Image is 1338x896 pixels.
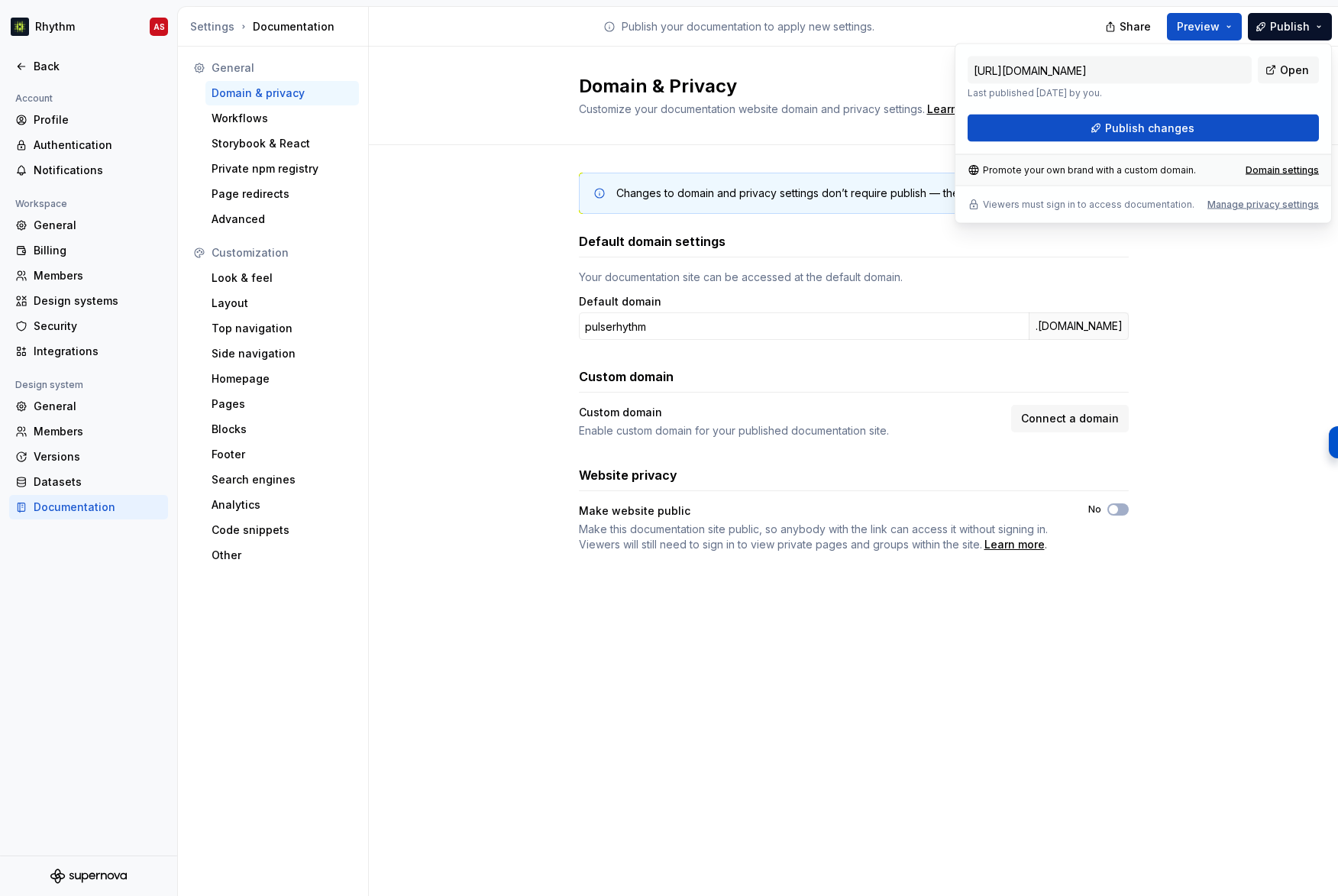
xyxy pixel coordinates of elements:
[205,291,359,315] a: Layout
[1011,405,1129,432] button: Connect a domain
[205,316,359,341] a: Top navigation
[579,232,726,251] h3: Default domain settings
[212,371,353,387] div: Homepage
[579,522,1061,552] span: .
[34,137,162,153] div: Authentication
[212,136,353,151] div: Storybook & React
[9,195,73,213] div: Workspace
[34,319,162,334] div: Security
[34,474,162,490] div: Datasets
[34,112,162,128] div: Profile
[205,182,359,206] a: Page redirects
[154,21,165,33] div: AS
[212,422,353,437] div: Blocks
[1207,199,1319,211] button: Manage privacy settings
[50,869,127,884] svg: Supernova Logo
[212,86,353,101] div: Domain & privacy
[212,111,353,126] div: Workflows
[579,522,1048,551] span: Make this documentation site public, so anybody with the link can access it without signing in. V...
[212,161,353,176] div: Private npm registry
[925,104,990,115] span: .
[212,245,353,260] div: Customization
[205,417,359,442] a: Blocks
[205,367,359,391] a: Homepage
[968,115,1319,142] button: Publish changes
[9,133,168,157] a: Authentication
[9,376,89,394] div: Design system
[579,270,1129,285] div: Your documentation site can be accessed at the default domain.
[34,500,162,515] div: Documentation
[927,102,987,117] a: Learn more
[1021,411,1119,426] span: Connect a domain
[1029,312,1129,340] div: .[DOMAIN_NAME]
[1248,13,1332,40] button: Publish
[205,493,359,517] a: Analytics
[205,467,359,492] a: Search engines
[212,497,353,513] div: Analytics
[9,394,168,419] a: General
[212,270,353,286] div: Look & feel
[205,157,359,181] a: Private npm registry
[34,449,162,464] div: Versions
[212,186,353,202] div: Page redirects
[34,218,162,233] div: General
[9,339,168,364] a: Integrations
[34,163,162,178] div: Notifications
[11,18,29,36] img: c212ef99-2f88-4dd6-97d8-950f8538da6b.png
[212,548,353,563] div: Other
[9,108,168,132] a: Profile
[9,314,168,338] a: Security
[212,296,353,311] div: Layout
[579,503,1061,519] div: Make website public
[984,537,1045,552] div: Learn more
[205,392,359,416] a: Pages
[9,54,168,79] a: Back
[205,341,359,366] a: Side navigation
[968,164,1196,176] div: Promote your own brand with a custom domain.
[9,445,168,469] a: Versions
[34,344,162,359] div: Integrations
[579,423,1002,438] div: Enable custom domain for your published documentation site.
[1167,13,1242,40] button: Preview
[616,186,1106,201] div: Changes to domain and privacy settings don’t require publish — they will take effect immediately.
[205,81,359,105] a: Domain & privacy
[205,518,359,542] a: Code snippets
[579,367,674,386] h3: Custom domain
[212,346,353,361] div: Side navigation
[34,424,162,439] div: Members
[212,472,353,487] div: Search engines
[1120,19,1151,34] span: Share
[9,495,168,519] a: Documentation
[212,522,353,538] div: Code snippets
[9,470,168,494] a: Datasets
[1088,503,1101,516] label: No
[3,10,174,44] button: RhythmAS
[579,466,677,484] h3: Website privacy
[1097,13,1161,40] button: Share
[34,243,162,258] div: Billing
[212,212,353,227] div: Advanced
[9,213,168,238] a: General
[1280,63,1309,78] span: Open
[34,268,162,283] div: Members
[190,19,234,34] button: Settings
[205,106,359,131] a: Workflows
[9,419,168,444] a: Members
[1270,19,1310,34] span: Publish
[579,405,1002,420] div: Custom domain
[983,199,1194,211] p: Viewers must sign in to access documentation.
[9,238,168,263] a: Billing
[9,158,168,183] a: Notifications
[205,543,359,568] a: Other
[1246,164,1319,176] a: Domain settings
[579,74,1110,99] h2: Domain & Privacy
[205,131,359,156] a: Storybook & React
[212,447,353,462] div: Footer
[9,89,59,108] div: Account
[9,264,168,288] a: Members
[1258,57,1319,84] a: Open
